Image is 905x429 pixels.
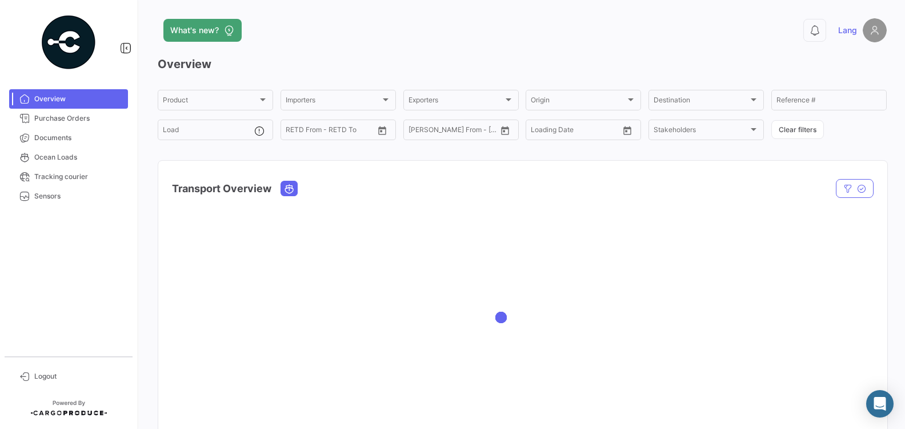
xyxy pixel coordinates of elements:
[863,18,887,42] img: placeholder-user.png
[9,148,128,167] a: Ocean Loads
[9,128,128,148] a: Documents
[9,186,128,206] a: Sensors
[9,167,128,186] a: Tracking courier
[838,25,857,36] span: Lang
[9,89,128,109] a: Overview
[409,128,425,136] input: From
[34,152,123,162] span: Ocean Loads
[286,98,381,106] span: Importers
[34,113,123,124] span: Purchase Orders
[286,128,302,136] input: From
[34,191,123,201] span: Sensors
[163,19,242,42] button: What's new?
[9,109,128,128] a: Purchase Orders
[34,371,123,382] span: Logout
[409,98,503,106] span: Exporters
[374,122,391,139] button: Open calendar
[654,128,748,136] span: Stakeholders
[281,181,297,196] button: Ocean
[40,14,97,71] img: powered-by.png
[555,128,596,136] input: To
[619,122,636,139] button: Open calendar
[34,133,123,143] span: Documents
[310,128,351,136] input: To
[172,181,271,197] h4: Transport Overview
[771,120,824,139] button: Clear filters
[163,98,258,106] span: Product
[34,172,123,182] span: Tracking courier
[170,25,219,36] span: What's new?
[531,128,547,136] input: From
[34,94,123,104] span: Overview
[531,98,626,106] span: Origin
[496,122,514,139] button: Open calendar
[158,56,887,72] h3: Overview
[866,390,894,418] div: Abrir Intercom Messenger
[433,128,474,136] input: To
[654,98,748,106] span: Destination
